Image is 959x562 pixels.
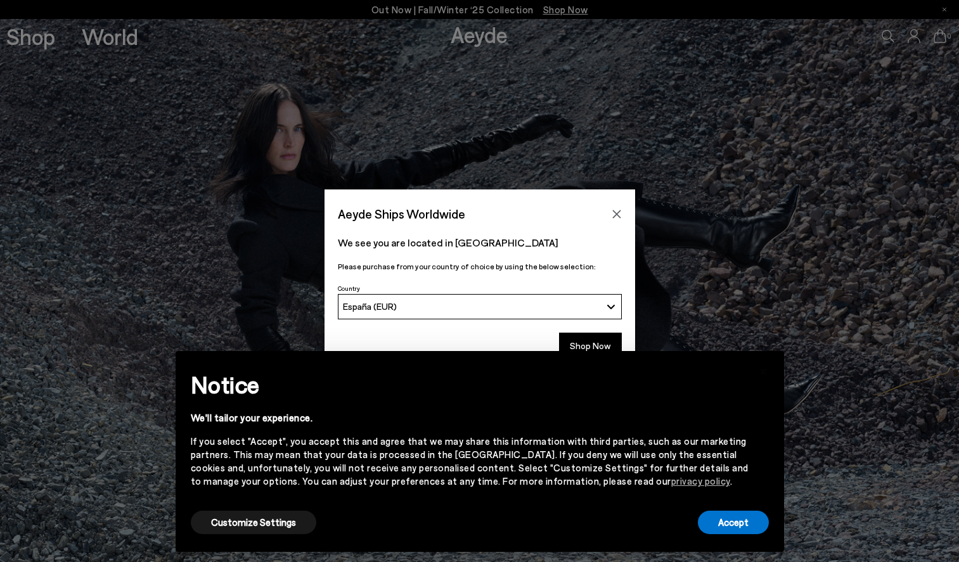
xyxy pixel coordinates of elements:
[338,260,622,272] p: Please purchase from your country of choice by using the below selection:
[191,511,316,534] button: Customize Settings
[338,235,622,250] p: We see you are located in [GEOGRAPHIC_DATA]
[338,203,465,225] span: Aeyde Ships Worldwide
[343,301,397,312] span: España (EUR)
[698,511,769,534] button: Accept
[338,284,360,292] span: Country
[191,368,749,401] h2: Notice
[559,333,622,359] button: Shop Now
[607,205,626,224] button: Close
[191,411,749,425] div: We'll tailor your experience.
[749,355,779,385] button: Close this notice
[191,435,749,488] div: If you select "Accept", you accept this and agree that we may share this information with third p...
[759,361,768,379] span: ×
[671,475,730,487] a: privacy policy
